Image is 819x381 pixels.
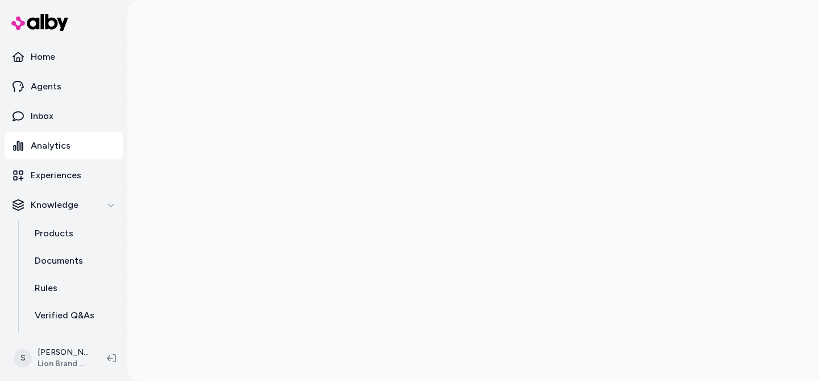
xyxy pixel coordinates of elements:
a: Agents [5,73,123,100]
a: Verified Q&As [23,302,123,329]
p: Rules [35,281,57,295]
a: Experiences [5,162,123,189]
p: Documents [35,254,83,268]
a: Analytics [5,132,123,159]
p: Home [31,50,55,64]
a: Inbox [5,103,123,130]
p: Products [35,227,73,240]
p: Inbox [31,109,53,123]
p: [PERSON_NAME] [38,347,89,358]
button: S[PERSON_NAME]Lion Brand Yarn [7,340,98,376]
p: Knowledge [31,198,78,212]
a: Products [23,220,123,247]
p: Experiences [31,169,81,182]
img: alby Logo [11,14,68,31]
span: Lion Brand Yarn [38,358,89,370]
p: Agents [31,80,61,93]
button: Knowledge [5,191,123,219]
p: Analytics [31,139,71,153]
a: Documents [23,247,123,275]
span: S [14,349,32,367]
p: Verified Q&As [35,309,94,322]
a: Rules [23,275,123,302]
a: Home [5,43,123,71]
